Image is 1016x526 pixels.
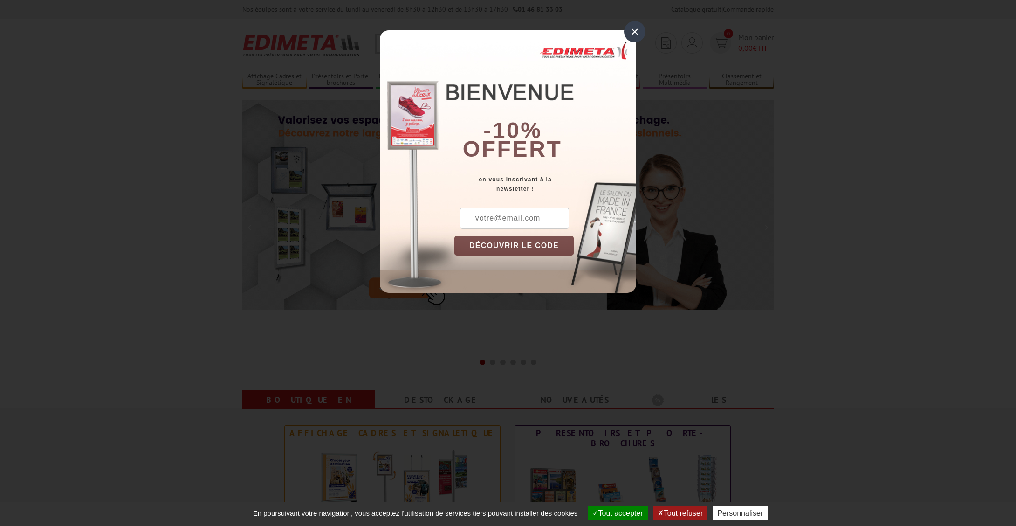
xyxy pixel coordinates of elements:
div: en vous inscrivant à la newsletter ! [454,175,636,194]
button: Personnaliser (fenêtre modale) [713,506,768,520]
button: Tout accepter [588,506,648,520]
button: Tout refuser [653,506,707,520]
font: offert [463,137,563,161]
button: DÉCOUVRIR LE CODE [454,236,574,256]
input: votre@email.com [460,208,569,229]
div: × [624,21,645,42]
span: En poursuivant votre navigation, vous acceptez l'utilisation de services tiers pouvant installer ... [248,509,583,517]
b: -10% [483,118,542,143]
